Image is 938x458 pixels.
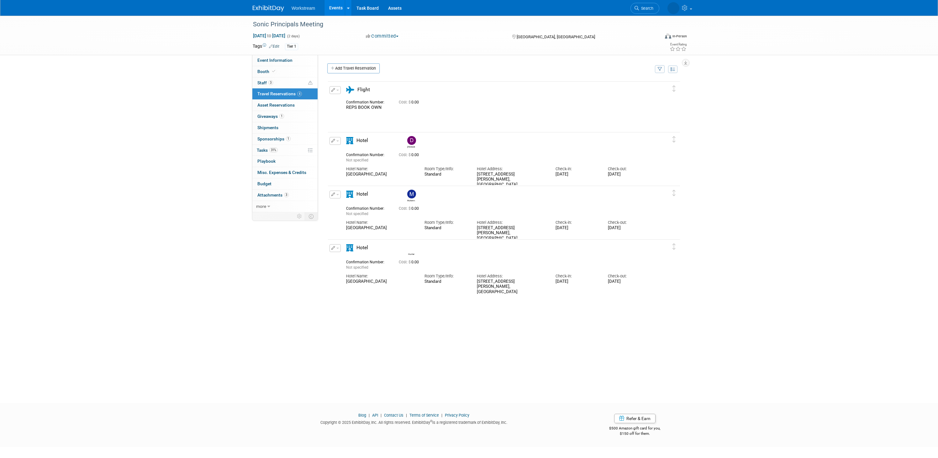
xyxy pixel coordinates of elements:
[252,111,318,122] a: Giveaways1
[477,273,546,279] div: Hotel Address:
[477,172,546,187] div: [STREET_ADDRESS][PERSON_NAME], [GEOGRAPHIC_DATA]
[424,220,467,225] div: Room Type/Info:
[399,100,421,104] span: 0.00
[297,92,302,96] span: 4
[399,100,411,104] span: Cost: $
[257,58,292,63] span: Event Information
[399,260,411,264] span: Cost: $
[257,170,306,175] span: Misc. Expenses & Credits
[252,100,318,111] a: Asset Reservations
[252,167,318,178] a: Misc. Expenses & Credits
[257,159,276,164] span: Playbook
[367,413,371,418] span: |
[424,172,467,177] div: Standard
[252,88,318,99] a: Travel Reservations4
[407,198,415,202] div: Makenna Clark
[424,166,467,172] div: Room Type/Info:
[639,6,653,11] span: Search
[584,422,686,436] div: $500 Amazon gift card for you,
[284,192,289,197] span: 3
[477,166,546,172] div: Hotel Address:
[252,190,318,201] a: Attachments3
[440,413,444,418] span: |
[346,166,415,172] div: Hotel Name:
[346,137,353,144] i: Hotel
[556,225,598,231] div: [DATE]
[252,55,318,66] a: Event Information
[308,80,313,86] span: Potential Scheduling Conflict -- at least one attendee is tagged in another overlapping event.
[256,204,266,209] span: more
[346,244,353,251] i: Hotel
[556,166,598,172] div: Check-in:
[292,6,315,11] span: Workstream
[407,252,415,255] div: Hunter Britsch
[257,91,302,96] span: Travel Reservations
[346,98,389,105] div: Confirmation Number:
[384,413,403,418] a: Contact Us
[253,418,575,425] div: Copyright © 2025 ExhibitDay, Inc. All rights reserved. ExhibitDay is a registered trademark of Ex...
[407,145,415,148] div: Dwight Smith
[327,63,380,73] a: Add Travel Reservation
[407,243,416,252] img: Hunter Britsch
[672,244,676,250] i: Click and drag to move item
[257,181,271,186] span: Budget
[251,19,650,30] div: Sonic Principals Meeting
[614,414,656,423] a: Refer & Earn
[357,87,370,92] span: Flight
[584,431,686,436] div: $150 off for them.
[477,225,546,241] div: [STREET_ADDRESS][PERSON_NAME], [GEOGRAPHIC_DATA]
[253,5,284,12] img: ExhibitDay
[346,258,389,265] div: Confirmation Number:
[424,279,467,284] div: Standard
[269,44,279,49] a: Edit
[407,136,416,145] img: Dwight Smith
[252,178,318,189] a: Budget
[252,145,318,156] a: Tasks31%
[285,43,298,50] div: Tier 1
[424,225,467,230] div: Standard
[252,134,318,145] a: Sponsorships1
[252,156,318,167] a: Playbook
[608,279,651,284] div: [DATE]
[608,225,651,231] div: [DATE]
[257,136,291,141] span: Sponsorships
[257,69,277,74] span: Booth
[252,122,318,133] a: Shipments
[356,191,368,197] span: Hotel
[346,212,368,216] span: Not specified
[399,260,421,264] span: 0.00
[358,413,366,418] a: Blog
[399,206,411,211] span: Cost: $
[665,34,671,39] img: Format-Inperson.png
[608,220,651,225] div: Check-out:
[379,413,383,418] span: |
[556,273,598,279] div: Check-in:
[279,114,284,118] span: 1
[257,192,289,197] span: Attachments
[346,204,389,211] div: Confirmation Number:
[252,66,318,77] a: Booth
[556,172,598,177] div: [DATE]
[424,273,467,279] div: Room Type/Info:
[257,148,278,153] span: Tasks
[630,3,659,14] a: Search
[286,136,291,141] span: 1
[672,190,676,196] i: Click and drag to move item
[272,70,275,73] i: Booth reservation complete
[445,413,469,418] a: Privacy Policy
[346,273,415,279] div: Hotel Name:
[287,34,300,38] span: (2 days)
[253,43,279,50] td: Tags
[608,273,651,279] div: Check-out:
[346,151,389,157] div: Confirmation Number:
[608,172,651,177] div: [DATE]
[406,136,417,148] div: Dwight Smith
[658,67,662,71] i: Filter by Traveler
[346,86,354,93] i: Flight
[399,153,421,157] span: 0.00
[608,166,651,172] div: Check-out:
[252,201,318,212] a: more
[346,158,368,162] span: Not specified
[399,153,411,157] span: Cost: $
[430,419,432,423] sup: ®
